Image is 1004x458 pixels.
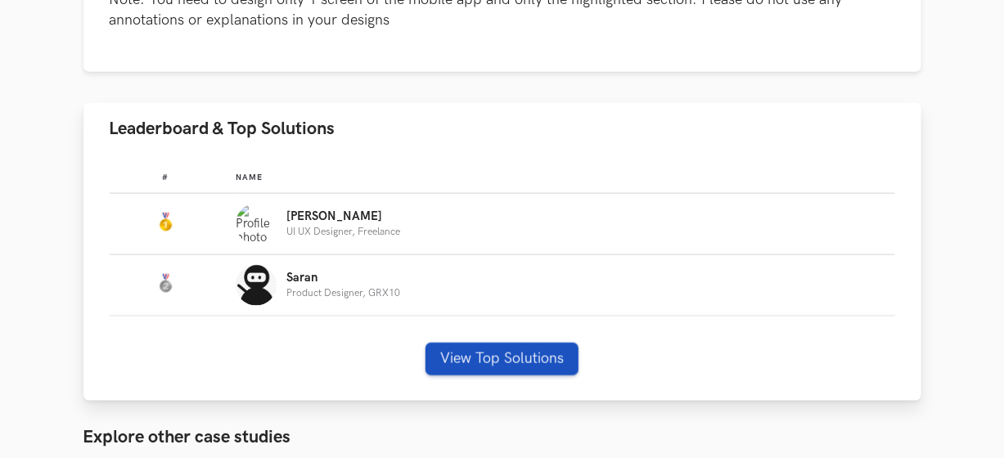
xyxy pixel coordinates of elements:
[155,213,175,232] img: Gold Medal
[236,173,263,182] span: Name
[155,274,175,294] img: Silver Medal
[110,159,895,317] table: Leaderboard
[110,118,335,140] span: Leaderboard & Top Solutions
[425,343,579,375] button: View Top Solutions
[286,288,400,299] p: Product Designer, GRX10
[83,155,921,402] div: Leaderboard & Top Solutions
[83,427,921,448] h3: Explore other case studies
[162,173,169,182] span: #
[236,265,277,306] img: Profile photo
[83,103,921,155] button: Leaderboard & Top Solutions
[286,210,400,223] p: [PERSON_NAME]
[286,272,400,285] p: Saran
[286,227,400,237] p: UI UX Designer, Freelance
[236,204,277,245] img: Profile photo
